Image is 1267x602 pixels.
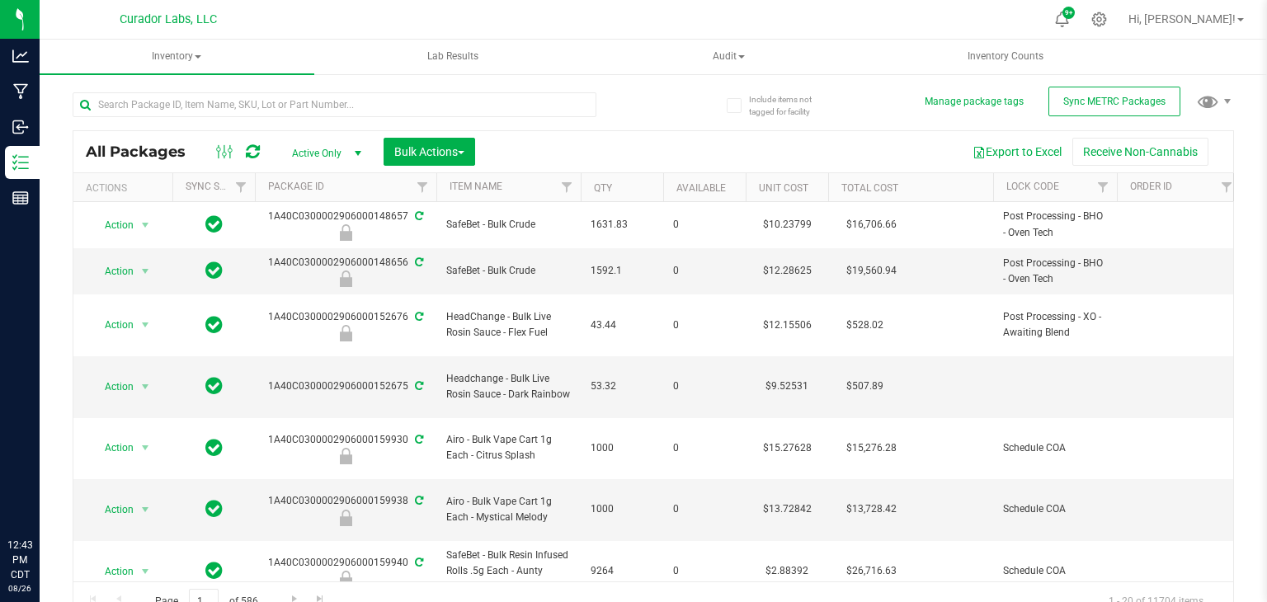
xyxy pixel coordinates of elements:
[746,202,828,248] td: $10.23799
[868,40,1142,74] a: Inventory Counts
[316,40,591,74] a: Lab Results
[86,143,202,161] span: All Packages
[186,181,249,192] a: Sync Status
[446,432,571,463] span: Airo - Bulk Vape Cart 1g Each - Citrus Splash
[446,217,571,233] span: SafeBet - Bulk Crude
[1128,12,1236,26] span: Hi, [PERSON_NAME]!
[252,432,439,464] div: 1A40C0300002906000159930
[12,119,29,135] inline-svg: Inbound
[673,563,736,579] span: 0
[90,498,134,521] span: Action
[412,495,423,506] span: Sync from Compliance System
[746,356,828,418] td: $9.52531
[90,560,134,583] span: Action
[925,95,1024,109] button: Manage package tags
[252,555,439,587] div: 1A40C0300002906000159940
[12,154,29,171] inline-svg: Inventory
[135,560,156,583] span: select
[450,181,502,192] a: Item Name
[12,48,29,64] inline-svg: Analytics
[12,83,29,100] inline-svg: Manufacturing
[446,494,571,525] span: Airo - Bulk Vape Cart 1g Each - Mystical Melody
[412,311,423,322] span: Sync from Compliance System
[49,468,68,487] iframe: Resource center unread badge
[412,557,423,568] span: Sync from Compliance System
[838,313,892,337] span: $528.02
[135,436,156,459] span: select
[1213,173,1241,201] a: Filter
[759,182,808,194] a: Unit Cost
[591,263,653,279] span: 1592.1
[135,313,156,336] span: select
[405,49,501,63] span: Lab Results
[252,448,439,464] div: Schedule COA
[1003,563,1107,579] span: Schedule COA
[205,436,223,459] span: In Sync
[252,493,439,525] div: 1A40C0300002906000159938
[135,214,156,237] span: select
[594,182,612,194] a: Qty
[412,210,423,222] span: Sync from Compliance System
[838,559,905,583] span: $26,716.63
[673,440,736,456] span: 0
[205,313,223,336] span: In Sync
[591,563,653,579] span: 9264
[673,379,736,394] span: 0
[120,12,217,26] span: Curador Labs, LLC
[205,213,223,236] span: In Sync
[135,260,156,283] span: select
[945,49,1066,63] span: Inventory Counts
[412,380,423,392] span: Sync from Compliance System
[593,40,866,73] span: Audit
[591,379,653,394] span: 53.32
[1003,209,1107,240] span: Post Processing - BHO - Oven Tech
[228,173,255,201] a: Filter
[90,313,134,336] span: Action
[1003,501,1107,517] span: Schedule COA
[838,497,905,521] span: $13,728.42
[1006,181,1059,192] a: Lock Code
[838,213,905,237] span: $16,706.66
[252,224,439,241] div: Post Processing - BHO - Oven Tech
[746,294,828,356] td: $12.15506
[90,214,134,237] span: Action
[90,436,134,459] span: Action
[90,260,134,283] span: Action
[1089,12,1109,27] div: Manage settings
[12,190,29,206] inline-svg: Reports
[1003,309,1107,341] span: Post Processing - XO - Awaiting Blend
[446,309,571,341] span: HeadChange - Bulk Live Rosin Sauce - Flex Fuel
[1003,440,1107,456] span: Schedule COA
[252,209,439,241] div: 1A40C0300002906000148657
[446,371,571,402] span: Headchange - Bulk Live Rosin Sauce - Dark Rainbow
[90,375,134,398] span: Action
[409,173,436,201] a: Filter
[7,538,32,582] p: 12:43 PM CDT
[673,501,736,517] span: 0
[591,317,653,333] span: 43.44
[252,325,439,341] div: Post Processing - XO - Awaiting Blend
[1003,256,1107,287] span: Post Processing - BHO - Oven Tech
[673,217,736,233] span: 0
[446,263,571,279] span: SafeBet - Bulk Crude
[841,182,898,194] a: Total Cost
[746,418,828,480] td: $15.27628
[252,510,439,526] div: Schedule COA
[1072,138,1208,166] button: Receive Non-Cannabis
[591,440,653,456] span: 1000
[746,479,828,541] td: $13.72842
[205,259,223,282] span: In Sync
[749,93,831,118] span: Include items not tagged for facility
[838,259,905,283] span: $19,560.94
[412,434,423,445] span: Sync from Compliance System
[412,256,423,268] span: Sync from Compliance System
[673,317,736,333] span: 0
[591,501,653,517] span: 1000
[838,374,892,398] span: $507.89
[40,40,314,74] a: Inventory
[252,309,439,341] div: 1A40C0300002906000152676
[205,374,223,397] span: In Sync
[384,138,475,166] button: Bulk Actions
[252,255,439,287] div: 1A40C0300002906000148656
